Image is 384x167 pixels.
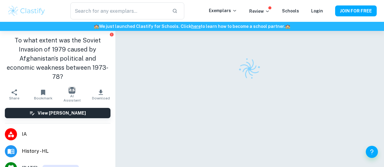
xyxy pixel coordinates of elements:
span: IA [22,131,110,138]
img: AI Assistant [69,87,75,94]
a: Schools [282,8,299,13]
button: View [PERSON_NAME] [5,108,110,118]
h6: We just launched Clastify for Schools. Click to learn how to become a school partner. [1,23,383,30]
img: Clastify logo [7,5,46,17]
h6: View [PERSON_NAME] [38,110,86,116]
span: Download [92,96,110,100]
a: Login [311,8,323,13]
span: History - HL [22,148,110,155]
button: AI Assistant [58,86,87,103]
img: Clastify logo [235,54,264,83]
a: here [191,24,201,29]
span: 🏫 [94,24,99,29]
p: Exemplars [209,7,237,14]
input: Search for any exemplars... [70,2,168,19]
p: Review [249,8,270,15]
button: JOIN FOR FREE [335,5,377,16]
span: 🏫 [285,24,290,29]
span: Bookmark [34,96,53,100]
button: Report issue [110,32,114,37]
button: Bookmark [29,86,58,103]
span: Share [9,96,19,100]
button: Download [87,86,115,103]
button: Help and Feedback [366,146,378,158]
span: AI Assistant [61,94,83,102]
h1: To what extent was the Soviet Invasion of 1979 caused by Afghanistan’s political and economic wea... [5,36,110,81]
